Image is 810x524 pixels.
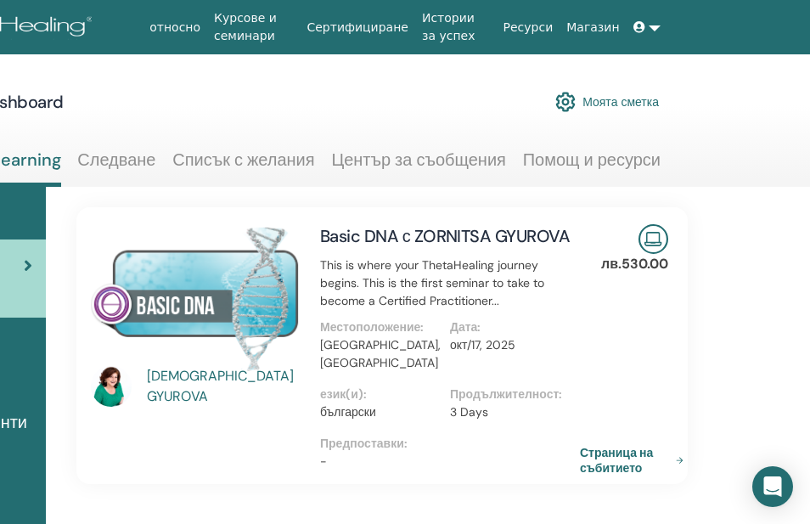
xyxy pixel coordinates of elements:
div: Open Intercom Messenger [752,466,793,507]
p: This is where your ThetaHealing journey begins. This is the first seminar to take to become a Cer... [320,256,580,310]
p: Дата : [450,318,570,336]
a: Център за съобщения [331,149,506,183]
a: Ресурси [497,12,560,43]
img: Basic DNA [91,224,300,371]
p: [GEOGRAPHIC_DATA], [GEOGRAPHIC_DATA] [320,336,440,372]
a: Магазин [560,12,626,43]
a: Basic DNA с ZORNITSA GYUROVA [320,225,570,247]
img: Live Online Seminar [638,224,668,254]
a: относно [143,12,207,43]
a: Помощ и ресурси [523,149,661,183]
a: Курсове и семинари [207,3,300,52]
p: 3 Days [450,403,570,421]
p: - [320,453,580,470]
p: български [320,403,440,421]
a: [DEMOGRAPHIC_DATA] GYUROVA [147,366,304,407]
a: Моята сметка [555,83,659,121]
img: cog.svg [555,87,576,116]
a: Списък с желания [172,149,314,183]
a: Сертифициране [300,12,414,43]
p: лв.530.00 [601,254,668,274]
a: Следване [77,149,155,183]
p: Продължителност : [450,386,570,403]
p: език(и) : [320,386,440,403]
p: Местоположение : [320,318,440,336]
p: Предпоставки : [320,435,580,453]
a: Истории за успех [415,3,497,52]
img: default.jpg [91,366,132,407]
a: Страница на събитието [580,445,690,476]
p: окт/17, 2025 [450,336,570,354]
